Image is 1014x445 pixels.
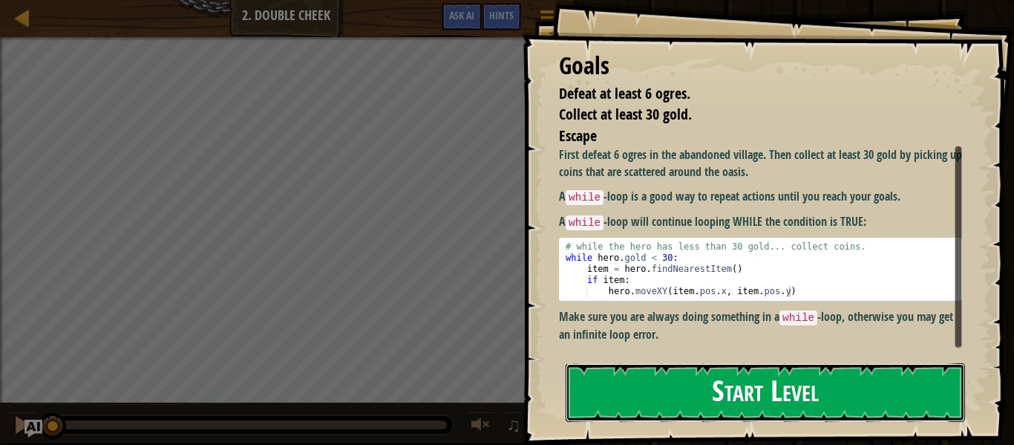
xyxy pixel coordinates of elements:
[449,8,474,22] span: Ask AI
[559,83,690,103] span: Defeat at least 6 ogres.
[559,146,962,181] p: First defeat 6 ogres in the abandoned village. Then collect at least 30 gold by picking up coins ...
[559,213,962,231] p: A -loop will continue looping WHILE the condition is TRUE:
[24,420,42,438] button: Ask AI
[779,311,817,325] code: while
[506,414,521,436] span: ♫
[566,215,604,230] code: while
[566,363,965,422] button: Start Level
[559,104,692,124] span: Collect at least 30 gold.
[503,412,529,442] button: ♫
[559,126,597,146] span: Escape
[540,104,958,126] li: Collect at least 30 gold.
[7,412,37,442] button: Ctrl + P: Pause
[489,8,514,22] span: Hints
[559,188,962,206] p: A -loop is a good way to repeat actions until you reach your goals.
[559,49,962,83] div: Goals
[566,190,604,205] code: while
[466,412,496,442] button: Adjust volume
[442,3,482,30] button: Ask AI
[559,308,962,342] p: Make sure you are always doing something in a -loop, otherwise you may get an infinite loop error.
[540,126,958,147] li: Escape
[540,83,958,105] li: Defeat at least 6 ogres.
